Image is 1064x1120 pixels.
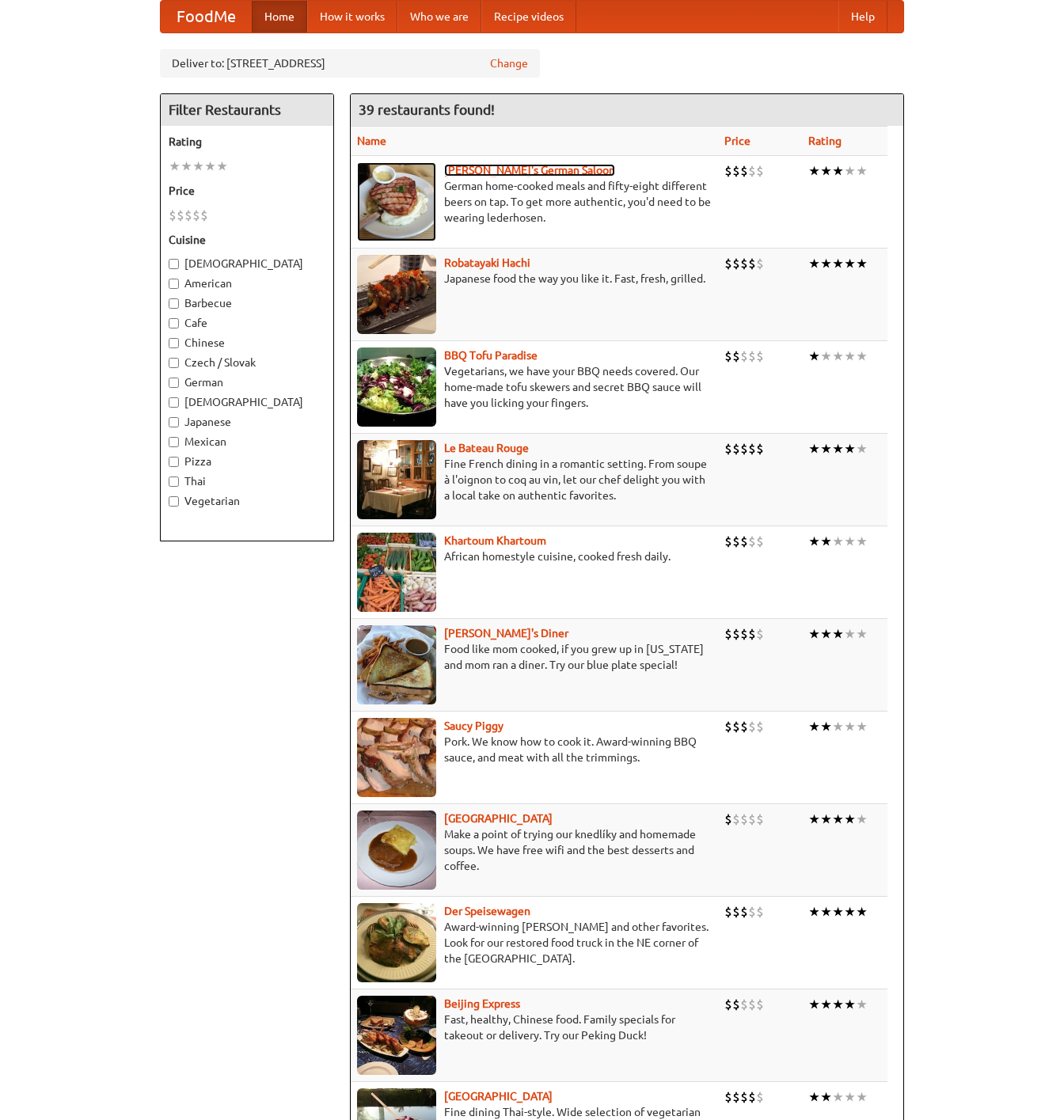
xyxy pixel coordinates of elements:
p: African homestyle cuisine, cooked fresh daily. [357,549,712,564]
input: [DEMOGRAPHIC_DATA] [169,259,179,269]
li: $ [748,440,756,457]
li: $ [748,903,756,921]
li: ★ [820,347,832,365]
p: Vegetarians, we have your BBQ needs covered. Our home-made tofu skewers and secret BBQ sauce will... [357,363,712,411]
a: Rating [808,135,842,147]
li: ★ [844,162,856,180]
li: $ [192,207,200,224]
a: [PERSON_NAME]'s Diner [444,627,568,640]
input: Vegetarian [169,496,179,507]
label: German [169,374,325,390]
li: ★ [844,996,856,1013]
label: Czech / Slovak [169,355,325,370]
a: [GEOGRAPHIC_DATA] [444,1090,553,1103]
li: ★ [844,625,856,643]
ng-pluralize: 39 restaurants found! [359,102,495,117]
input: Thai [169,476,179,487]
li: ★ [844,903,856,921]
input: [DEMOGRAPHIC_DATA] [169,397,179,408]
li: ★ [844,347,856,365]
li: $ [724,347,732,365]
li: $ [724,903,732,921]
li: $ [740,533,748,550]
li: $ [740,811,748,828]
li: $ [724,440,732,457]
li: ★ [808,1088,820,1106]
li: ★ [832,162,844,180]
li: ★ [832,255,844,272]
li: ★ [820,718,832,735]
li: $ [732,811,740,828]
li: ★ [832,811,844,828]
li: ★ [808,625,820,643]
b: Der Speisewagen [444,905,530,917]
a: Home [252,1,307,32]
li: ★ [820,625,832,643]
a: Robatayaki Hachi [444,256,530,269]
li: $ [748,811,756,828]
li: ★ [808,440,820,457]
img: bateaurouge.jpg [357,440,436,519]
div: Deliver to: [STREET_ADDRESS] [160,49,540,78]
img: czechpoint.jpg [357,811,436,890]
li: $ [184,207,192,224]
li: $ [177,207,184,224]
li: $ [756,533,764,550]
li: $ [732,625,740,643]
li: ★ [820,996,832,1013]
input: Chinese [169,338,179,348]
img: esthers.jpg [357,162,436,241]
li: $ [732,347,740,365]
li: $ [756,440,764,457]
input: German [169,378,179,388]
li: $ [724,1088,732,1106]
img: sallys.jpg [357,625,436,704]
li: $ [724,718,732,735]
li: $ [732,1088,740,1106]
li: ★ [844,533,856,550]
li: ★ [856,903,868,921]
li: ★ [808,903,820,921]
li: $ [756,811,764,828]
li: ★ [192,158,204,175]
a: BBQ Tofu Paradise [444,349,538,362]
li: ★ [180,158,192,175]
li: ★ [856,255,868,272]
li: $ [748,255,756,272]
li: $ [732,440,740,457]
p: Award-winning [PERSON_NAME] and other favorites. Look for our restored food truck in the NE corne... [357,919,712,966]
b: Beijing Express [444,997,520,1010]
input: Japanese [169,417,179,427]
a: [PERSON_NAME]'s German Saloon [444,164,615,177]
li: $ [748,162,756,180]
label: Cafe [169,315,325,331]
label: [DEMOGRAPHIC_DATA] [169,256,325,271]
li: $ [732,718,740,735]
p: Make a point of trying our knedlíky and homemade soups. We have free wifi and the best desserts a... [357,826,712,874]
h5: Price [169,183,325,199]
p: German home-cooked meals and fifty-eight different beers on tap. To get more authentic, you'd nee... [357,178,712,226]
li: $ [748,718,756,735]
label: Barbecue [169,295,325,311]
li: ★ [856,162,868,180]
li: ★ [832,533,844,550]
li: $ [748,625,756,643]
li: $ [748,533,756,550]
label: Vegetarian [169,493,325,509]
li: ★ [856,996,868,1013]
li: ★ [820,255,832,272]
li: ★ [204,158,216,175]
li: ★ [820,440,832,457]
a: Help [838,1,887,32]
li: $ [724,162,732,180]
li: ★ [844,718,856,735]
input: Mexican [169,437,179,447]
li: ★ [808,347,820,365]
input: Pizza [169,457,179,467]
a: Le Bateau Rouge [444,442,529,454]
li: $ [732,533,740,550]
p: Pork. We know how to cook it. Award-winning BBQ sauce, and meat with all the trimmings. [357,734,712,765]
